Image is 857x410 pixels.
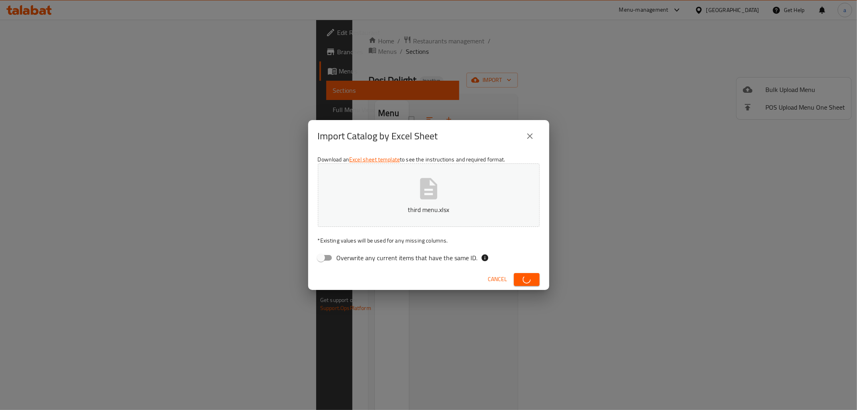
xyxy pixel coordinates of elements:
span: Cancel [488,274,507,284]
p: third menu.xlsx [330,205,527,214]
button: third menu.xlsx [318,163,540,227]
span: Overwrite any current items that have the same ID. [337,253,478,263]
a: Excel sheet template [349,154,400,165]
h2: Import Catalog by Excel Sheet [318,130,438,143]
div: Download an to see the instructions and required format. [308,152,549,269]
p: Existing values will be used for any missing columns. [318,237,540,245]
button: close [520,126,540,146]
button: Cancel [485,272,511,287]
svg: If the overwrite option isn't selected, then the items that match an existing ID will be ignored ... [481,254,489,262]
